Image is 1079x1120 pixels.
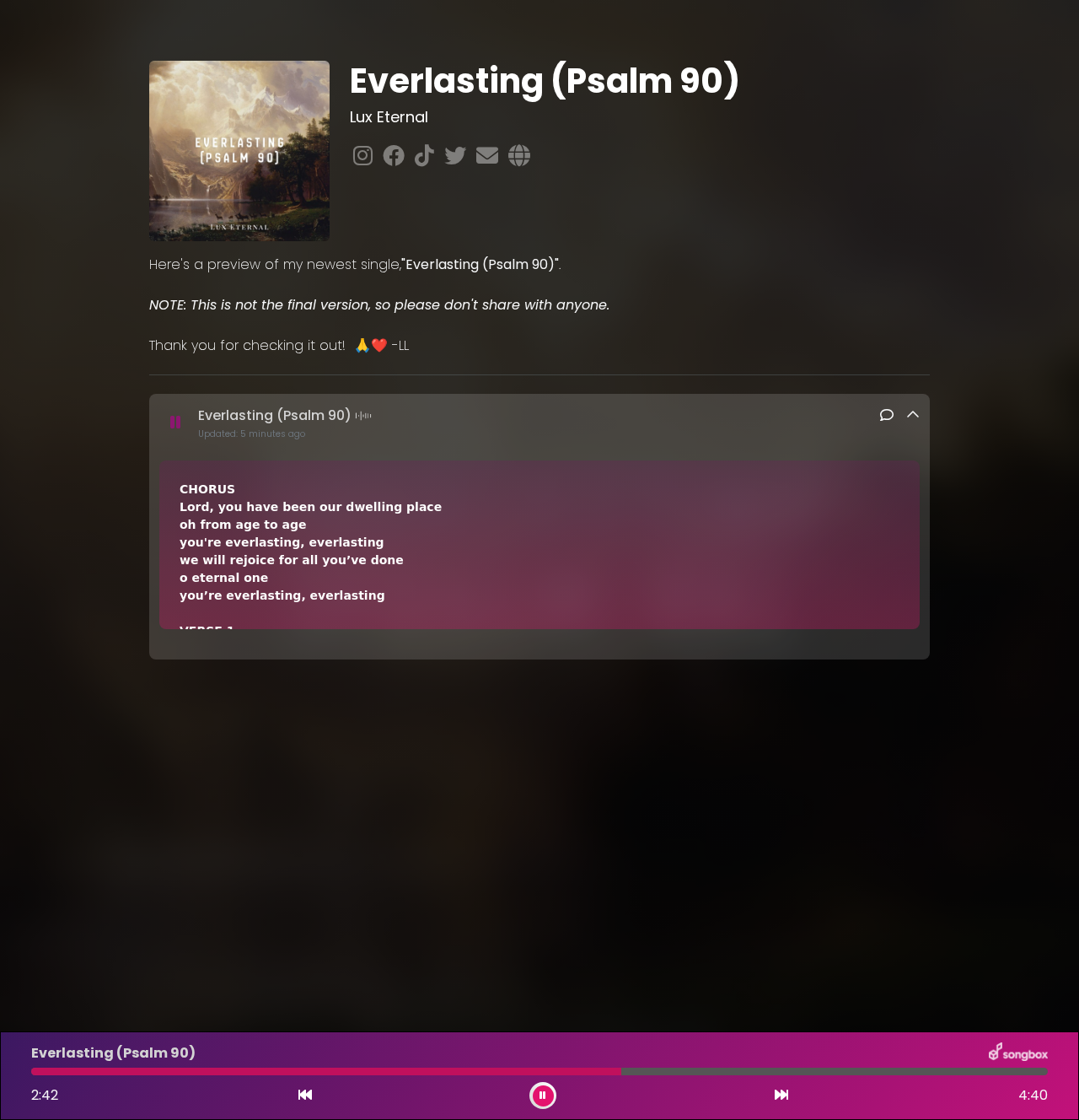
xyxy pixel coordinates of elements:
[149,255,930,275] p: Here's a preview of my newest single, .
[198,428,920,440] p: Updated: 5 minutes ago
[149,295,609,315] em: NOTE: This is not the final version, so please don't share with anyone.
[401,255,559,274] strong: "Everlasting (Psalm 90)"
[149,61,330,241] img: qRc4Fqh8Q8mXypj2fMqb
[149,336,930,356] p: Thank you for checking it out! 🙏❤️ -LL
[350,61,931,101] h1: Everlasting (Psalm 90)
[198,404,375,428] p: Everlasting (Psalm 90)
[350,108,931,127] h3: Lux Eternal
[352,404,375,428] img: waveform4.gif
